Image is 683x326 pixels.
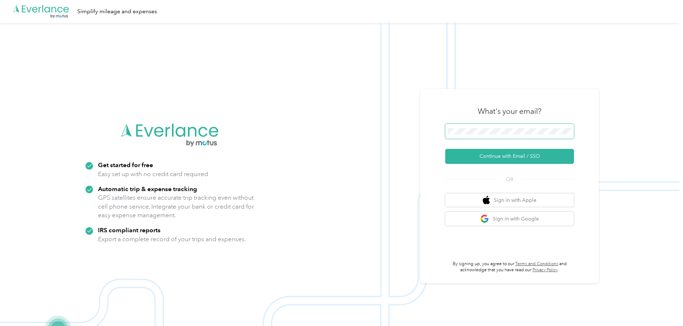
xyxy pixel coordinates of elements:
[483,196,490,205] img: apple logo
[480,214,489,223] img: google logo
[98,235,246,244] p: Export a complete record of your trips and expenses.
[515,261,558,267] a: Terms and Conditions
[445,212,574,226] button: google logoSign in with Google
[445,261,574,273] p: By signing up, you agree to our and acknowledge that you have read our .
[445,193,574,207] button: apple logoSign in with Apple
[98,185,197,193] strong: Automatic trip & expense tracking
[532,267,558,273] a: Privacy Policy
[478,106,541,116] h3: What's your email?
[98,170,208,179] p: Easy set up with no credit card required
[445,149,574,164] button: Continue with Email / SSO
[98,193,254,220] p: GPS satellites ensure accurate trip tracking even without cell phone service. Integrate your bank...
[497,176,522,183] span: OR
[98,226,161,234] strong: IRS compliant reports
[77,7,157,16] div: Simplify mileage and expenses
[98,161,153,169] strong: Get started for free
